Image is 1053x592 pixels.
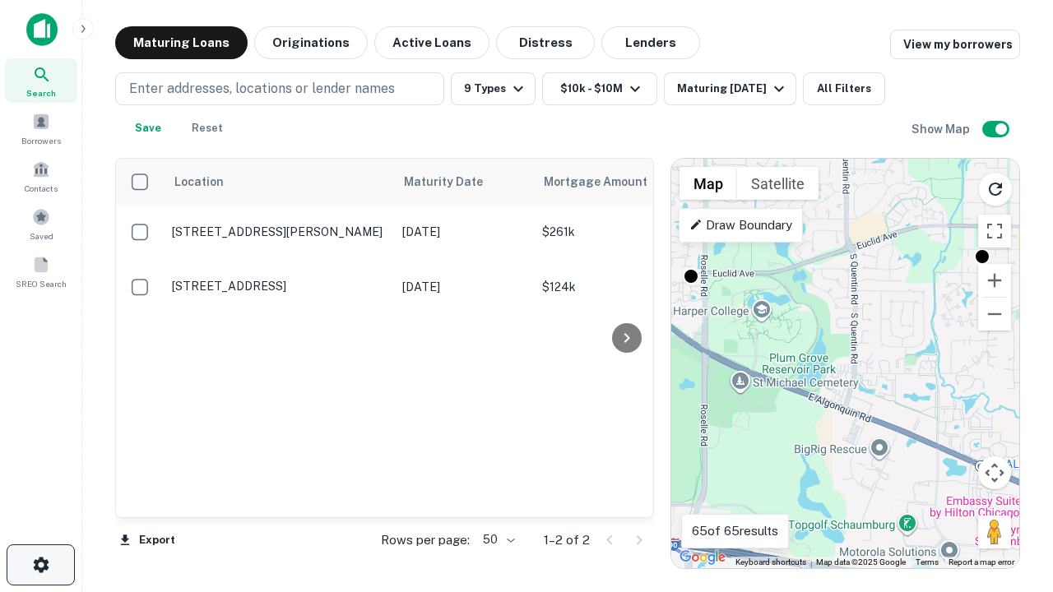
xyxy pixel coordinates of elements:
th: Location [164,159,394,205]
a: Report a map error [949,557,1014,567]
button: Originations [254,26,368,59]
button: Zoom out [978,298,1011,331]
p: $261k [542,223,707,241]
a: Terms (opens in new tab) [916,557,939,567]
button: All Filters [803,72,885,105]
button: Zoom in [978,264,1011,297]
p: Draw Boundary [689,215,792,235]
p: [DATE] [402,223,526,241]
a: Search [5,58,77,103]
span: Map data ©2025 Google [816,557,906,567]
p: 1–2 of 2 [544,530,590,550]
button: Active Loans [374,26,489,59]
iframe: Chat Widget [971,460,1053,539]
div: Maturing [DATE] [677,79,789,99]
h6: Show Map [912,120,972,138]
button: Export [115,528,179,553]
p: [STREET_ADDRESS] [172,279,386,294]
button: Map camera controls [978,456,1011,489]
p: Enter addresses, locations or lender names [129,79,395,99]
button: Toggle fullscreen view [978,215,1011,247]
p: $124k [542,278,707,296]
button: Reset [181,112,234,145]
div: 0 0 [671,159,1019,568]
img: Google [675,547,730,568]
button: $10k - $10M [542,72,657,105]
button: Lenders [601,26,700,59]
p: [STREET_ADDRESS][PERSON_NAME] [172,224,386,239]
button: Distress [496,26,595,59]
button: Enter addresses, locations or lender names [115,72,444,105]
button: Reload search area [978,172,1013,206]
button: Save your search to get updates of matches that match your search criteria. [122,112,174,145]
button: Maturing Loans [115,26,248,59]
span: Saved [30,229,53,243]
th: Maturity Date [394,159,534,205]
span: Location [174,172,224,192]
span: Maturity Date [404,172,504,192]
p: [DATE] [402,278,526,296]
span: Contacts [25,182,58,195]
button: Keyboard shortcuts [735,557,806,568]
span: Borrowers [21,134,61,147]
a: Open this area in Google Maps (opens a new window) [675,547,730,568]
button: Maturing [DATE] [664,72,796,105]
img: capitalize-icon.png [26,13,58,46]
div: 50 [476,528,517,552]
span: Search [26,86,56,99]
a: Saved [5,201,77,246]
a: SREO Search [5,249,77,294]
button: Show satellite imagery [737,167,819,200]
a: View my borrowers [890,30,1020,59]
span: Mortgage Amount [544,172,669,192]
a: Contacts [5,154,77,198]
span: SREO Search [16,277,67,290]
p: Rows per page: [381,530,470,550]
p: 65 of 65 results [692,521,778,541]
a: Borrowers [5,106,77,150]
th: Mortgage Amount [534,159,715,205]
button: 9 Types [451,72,536,105]
button: Show street map [680,167,737,200]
